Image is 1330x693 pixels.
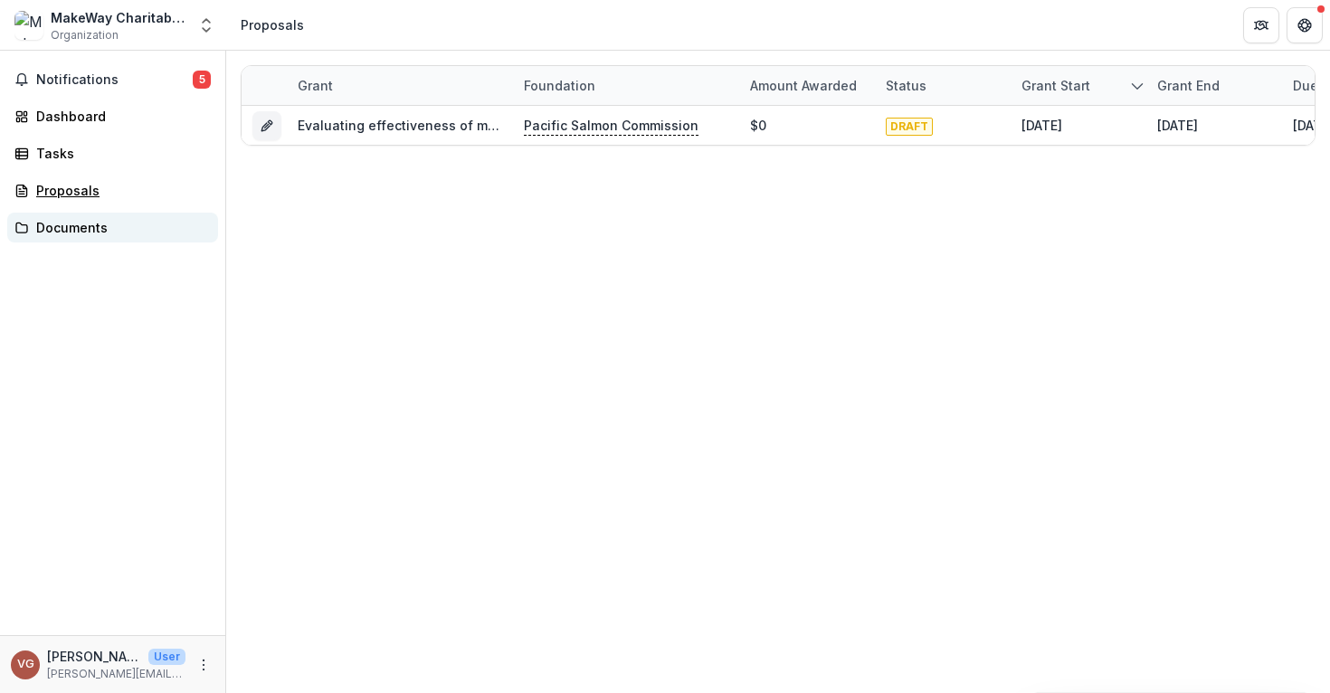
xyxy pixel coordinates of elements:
div: Grant [287,66,513,105]
div: Grant end [1146,66,1282,105]
div: Grant start [1011,66,1146,105]
nav: breadcrumb [233,12,311,38]
div: Amount awarded [739,66,875,105]
div: Amount awarded [739,76,868,95]
span: Notifications [36,72,193,88]
p: [PERSON_NAME][EMAIL_ADDRESS][DOMAIN_NAME] [47,666,185,682]
div: Status [875,66,1011,105]
button: Open entity switcher [194,7,219,43]
div: Foundation [513,66,739,105]
div: Proposals [36,181,204,200]
div: [DATE] [1157,116,1198,135]
a: Tasks [7,138,218,168]
button: Grant 9da7da44-86f6-4759-b41e-589462010781 [252,111,281,140]
svg: sorted descending [1130,79,1145,93]
button: More [193,654,214,676]
div: Grant end [1146,76,1230,95]
div: Foundation [513,76,606,95]
div: Status [875,76,937,95]
button: Partners [1243,7,1279,43]
p: Pacific Salmon Commission [524,116,698,136]
div: MakeWay Charitable Society - Resilient Waters [51,8,186,27]
button: Get Help [1287,7,1323,43]
div: Documents [36,218,204,237]
a: Proposals [7,176,218,205]
a: Evaluating effectiveness of modest retrofits and operational modifications to improve salmon pass... [298,118,1315,133]
div: Dashboard [36,107,204,126]
span: Organization [51,27,119,43]
div: Vicki Guzikowski [17,659,34,670]
div: [DATE] [1021,116,1062,135]
img: MakeWay Charitable Society - Resilient Waters [14,11,43,40]
span: DRAFT [886,118,933,136]
button: Notifications5 [7,65,218,94]
p: [PERSON_NAME] [47,647,141,666]
div: $0 [750,116,766,135]
a: Documents [7,213,218,242]
p: User [148,649,185,665]
div: Proposals [241,15,304,34]
a: Dashboard [7,101,218,131]
div: Grant start [1011,76,1101,95]
div: Tasks [36,144,204,163]
span: 5 [193,71,211,89]
div: Grant [287,76,344,95]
